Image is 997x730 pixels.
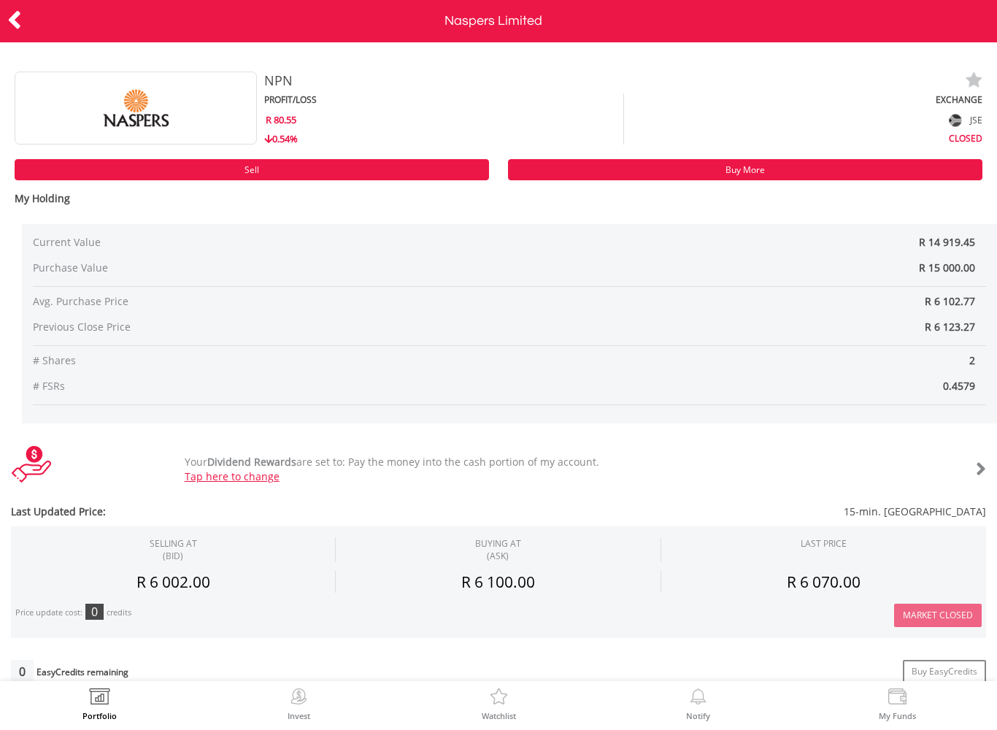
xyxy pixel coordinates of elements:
div: SELLING AT [150,537,197,562]
label: My Funds [879,712,916,720]
span: R 80.55 [266,113,296,126]
label: Notify [686,712,710,720]
a: Notify [686,688,710,720]
span: JSE [970,114,982,126]
span: R 14 919.45 [919,235,975,249]
button: Market Closed [894,604,982,627]
div: EXCHANGE [624,93,982,106]
div: credits [107,607,131,618]
label: Watchlist [482,712,516,720]
span: Avg. Purchase Price [33,294,509,309]
img: View Notifications [687,688,709,709]
span: (BID) [150,550,197,562]
div: 0.54% [264,132,623,146]
div: PROFIT/LOSS [264,93,623,106]
span: R 6 070.00 [787,572,861,592]
div: Your are set to: Pay the money into the cash portion of my account. [174,455,905,484]
img: EQU.ZA.NPN.png [81,72,190,145]
span: Previous Close Price [33,320,509,334]
div: CLOSED [624,130,982,145]
a: Buy More [508,159,982,180]
a: Invest [288,688,310,720]
span: Last Updated Price: [11,504,417,519]
img: flag [950,114,962,126]
span: R 6 100.00 [461,572,535,592]
a: Watchlist [482,688,516,720]
a: My Funds [879,688,916,720]
img: Watchlist [488,688,510,709]
img: View Portfolio [88,688,111,709]
span: 15-min. [GEOGRAPHIC_DATA] [417,504,986,519]
img: View Funds [886,688,909,709]
div: Price update cost: [15,607,82,618]
span: R 6 002.00 [136,572,210,592]
b: Dividend Rewards [207,455,296,469]
span: Purchase Value [33,261,430,275]
span: # Shares [33,353,509,368]
span: 0.4579 [509,379,986,393]
span: # FSRs [33,379,509,393]
span: BUYING AT [475,537,521,562]
span: R 6 123.27 [925,320,975,334]
div: NPN [264,72,803,91]
span: 2 [509,353,986,368]
a: Buy EasyCredits [903,660,986,683]
a: Sell [15,159,489,180]
a: Tap here to change [185,469,280,483]
span: Current Value [33,235,430,250]
span: (ASK) [475,550,521,562]
a: Portfolio [82,688,117,720]
div: LAST PRICE [801,537,847,550]
span: R 15 000.00 [919,261,975,274]
div: EasyCredits remaining [36,667,128,680]
div: 0 [85,604,104,620]
div: 0 [11,660,34,683]
label: Invest [288,712,310,720]
span: R 6 102.77 [925,294,975,308]
img: Invest Now [288,688,310,709]
label: Portfolio [82,712,117,720]
img: watchlist [965,72,982,89]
